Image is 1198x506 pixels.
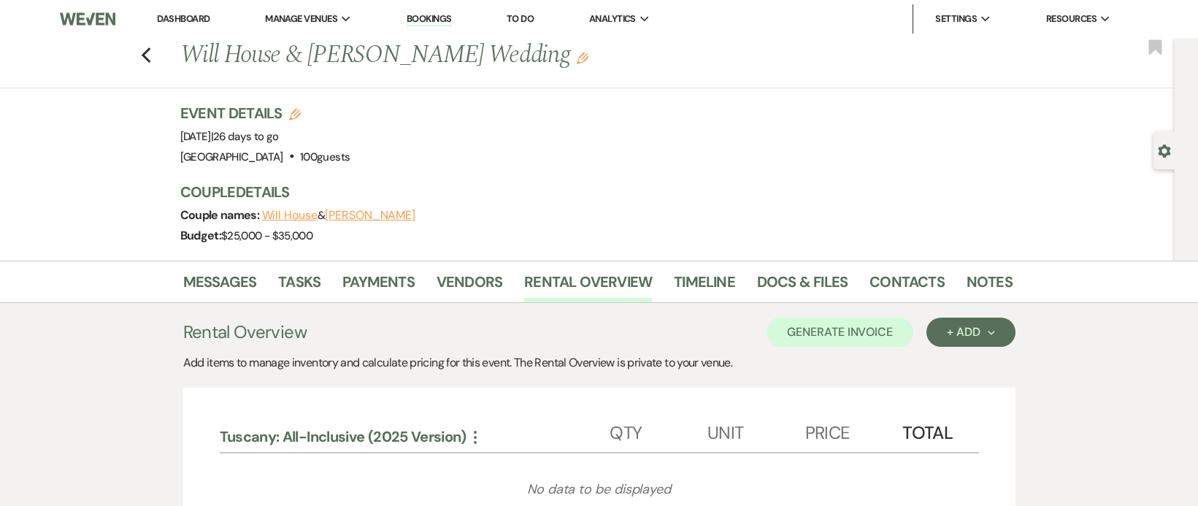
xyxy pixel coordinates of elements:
[707,408,805,452] div: Unit
[180,38,834,73] h1: Will House & [PERSON_NAME] Wedding
[221,229,312,243] span: $25,000 - $35,000
[180,103,350,123] h3: Event Details
[180,182,998,202] h3: Couple Details
[220,427,610,446] div: Tuscany: All-Inclusive (2025 Version)
[278,270,320,302] a: Tasks
[967,270,1013,302] a: Notes
[589,12,636,26] span: Analytics
[674,270,735,302] a: Timeline
[947,326,994,338] div: + Add
[524,270,652,302] a: Rental Overview
[262,208,416,223] span: &
[180,228,222,243] span: Budget:
[180,129,279,144] span: [DATE]
[157,12,210,25] a: Dashboard
[183,354,1015,372] div: Add items to manage inventory and calculate pricing for this event. The Rental Overview is privat...
[262,210,318,221] button: Will House
[577,51,588,64] button: Edit
[265,12,337,26] span: Manage Venues
[180,150,283,164] span: [GEOGRAPHIC_DATA]
[1158,143,1171,157] button: Open lead details
[183,270,257,302] a: Messages
[211,129,279,144] span: |
[180,207,262,223] span: Couple names:
[869,270,945,302] a: Contacts
[935,12,977,26] span: Settings
[1046,12,1097,26] span: Resources
[183,319,307,345] h3: Rental Overview
[213,129,279,144] span: 26 days to go
[805,408,903,452] div: Price
[610,408,707,452] div: Qty
[757,270,848,302] a: Docs & Files
[507,12,534,25] a: To Do
[407,12,452,26] a: Bookings
[902,408,961,452] div: Total
[767,318,913,347] button: Generate Invoice
[60,4,115,34] img: Weven Logo
[342,270,415,302] a: Payments
[325,210,415,221] button: [PERSON_NAME]
[300,150,350,164] span: 100 guests
[926,318,1015,347] button: + Add
[437,270,502,302] a: Vendors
